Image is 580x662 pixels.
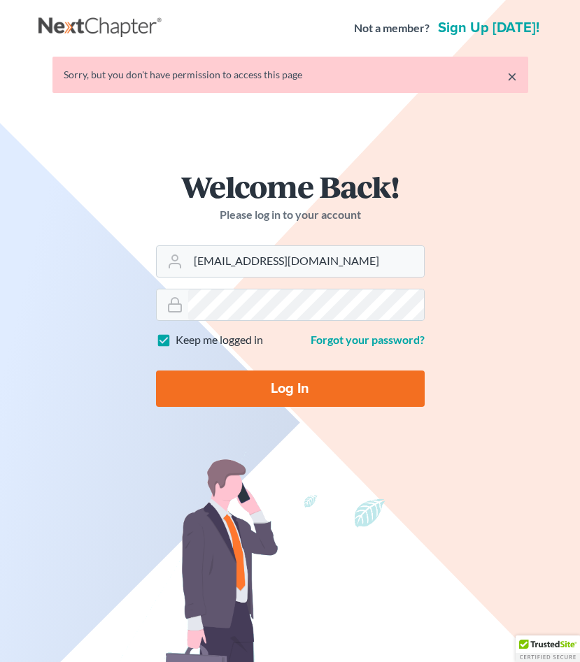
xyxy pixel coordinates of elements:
input: Email Address [188,246,424,277]
a: × [507,68,517,85]
div: TrustedSite Certified [516,635,580,662]
div: Sorry, but you don't have permission to access this page [64,68,517,82]
label: Keep me logged in [176,332,263,348]
p: Please log in to your account [156,207,425,223]
input: Log In [156,370,425,407]
a: Sign up [DATE]! [435,21,542,35]
h1: Welcome Back! [156,171,425,201]
strong: Not a member? [354,20,430,36]
a: Forgot your password? [311,333,425,346]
